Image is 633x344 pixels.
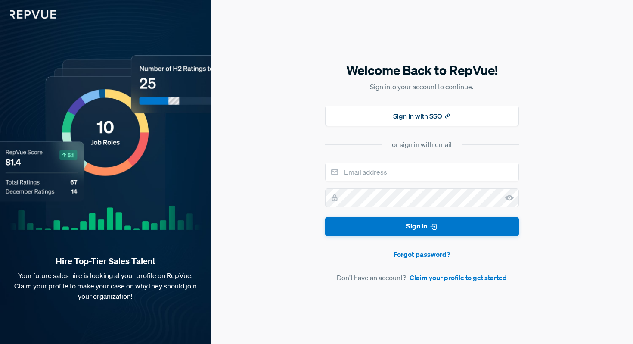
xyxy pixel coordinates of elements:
[392,139,452,150] div: or sign in with email
[14,270,197,301] p: Your future sales hire is looking at your profile on RepVue. Claim your profile to make your case...
[325,163,519,181] input: Email address
[325,61,519,79] h5: Welcome Back to RepVue!
[325,106,519,126] button: Sign In with SSO
[325,249,519,260] a: Forgot password?
[14,256,197,267] strong: Hire Top-Tier Sales Talent
[325,81,519,92] p: Sign into your account to continue.
[325,217,519,236] button: Sign In
[325,272,519,283] article: Don't have an account?
[410,272,507,283] a: Claim your profile to get started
